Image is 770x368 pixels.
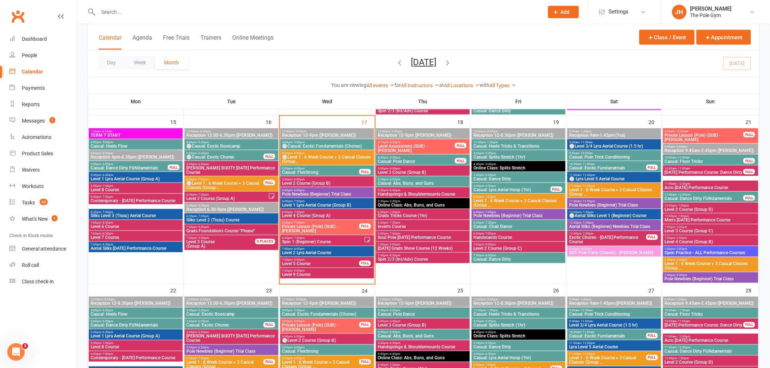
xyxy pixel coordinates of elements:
span: - 6:30pm [197,152,209,155]
iframe: Intercom live chat [7,343,25,361]
span: Casual: Pole Dance [377,159,455,164]
a: Automations [9,129,77,145]
span: Reception 12-9pm ([PERSON_NAME]) [377,133,468,137]
span: - 7:00pm [484,195,496,199]
span: 5:00pm [282,152,373,155]
span: Casual: Dance Dirty FUNdamentals [90,166,168,170]
div: General attendance [22,246,66,252]
span: 11:30am [569,184,660,188]
span: - 7:00pm [293,200,305,203]
a: Product Sales [9,145,77,162]
span: - 12:30pm [581,184,595,188]
div: 17 [362,116,375,128]
span: - 1:30pm [582,211,594,214]
span: Men's [DATE] Performance Course [664,218,757,223]
button: Trainers [201,34,221,50]
button: Calendar [99,34,122,50]
a: Roll call [9,257,77,273]
th: Fri [471,94,567,109]
th: Mon [88,94,184,109]
div: FULL [455,158,467,164]
span: Casual: Chair Dance [473,225,564,229]
span: [PERSON_NAME] BOOTY [DATE] Performance Course [186,166,277,175]
span: [DATE] Performance Course: Dance Dirty [664,170,744,175]
span: - 8:30pm [486,130,498,133]
span: Handsprings & Shouldermounts Course [377,192,468,196]
span: - 7:30pm [293,237,305,240]
strong: at [439,82,444,88]
div: FULL [551,187,562,192]
span: - 7:00pm [484,211,496,214]
span: 6:00pm [473,211,564,214]
span: Aerial Silks (Beginner) Newbies Trial Class [569,225,660,229]
span: 12:30pm [473,141,564,144]
span: Reception 9am-1.45pm (Ysa) [569,133,660,137]
span: Online Class: Splits Stretch [473,166,564,170]
div: Dashboard [22,36,47,42]
div: Tasks [22,200,35,205]
a: Reports [9,96,77,113]
a: Calendar [9,64,77,80]
span: ⚪Casual: Exotic Bootcamp [186,144,277,148]
button: Appointment [696,30,751,45]
a: People [9,47,77,64]
div: Automations [22,134,51,140]
span: Level 1 : 6 Week Course + 3 Casual Classes (Group ... [473,199,564,207]
a: Messages 1 [9,113,77,129]
span: - 5:30pm [388,156,400,159]
span: 12:00pm [664,204,757,207]
button: Add [548,6,579,18]
a: General attendance kiosk mode [9,241,77,257]
span: - 2:45pm [675,145,687,148]
span: - 6:30pm [388,167,400,170]
span: 5:00pm [282,167,360,170]
th: Thu [375,94,471,109]
span: - 5:30pm [484,152,496,155]
span: - 7:30pm [101,211,113,214]
span: - 4:30pm [388,141,400,144]
span: - 7:00pm [101,184,113,188]
th: Wed [279,94,375,109]
span: - 8:30pm [101,221,113,225]
span: - 2:00pm [582,232,594,236]
span: - 7:30pm [293,211,305,214]
span: 6:30pm [282,237,364,240]
span: - 6:00pm [293,167,305,170]
span: Casual: Dance Dirty [473,177,564,181]
span: - 6:30pm [484,184,496,188]
span: - 6:30pm [199,130,211,133]
button: Week [125,56,155,69]
button: [DATE] [411,57,436,67]
span: 4:00pm [90,152,181,155]
span: Level 1 Lyra Aerial Course (Group A) [90,177,181,181]
a: Workouts [9,178,77,195]
span: 5:30pm [377,178,468,181]
span: 1:00pm [664,226,757,229]
button: Class / Event [639,30,695,45]
span: - 1:45pm [579,130,591,133]
span: ⚪Level 1 : 6 Week Course + 3 Casual Classes (Group... [282,155,373,164]
span: Handstands Course [473,236,564,240]
div: FULL [168,165,179,170]
span: Settings [609,4,629,20]
span: Inverts Course [377,225,468,229]
span: 9:30am [569,141,660,144]
div: FULL [359,224,371,229]
div: Class check-in [22,279,54,284]
span: 5:00pm [282,189,373,192]
span: - 6:00pm [293,178,305,181]
span: Reception 6.30-9pm ([PERSON_NAME]) [186,207,277,212]
span: - 9:00pm [390,130,402,133]
span: 4:30pm [377,156,455,159]
strong: You are viewing [331,82,366,88]
span: ⚪Aerial Silks Level 1 (Beginner) Course [569,214,660,218]
span: - 5:00pm [101,141,113,144]
span: 5:30pm [377,200,468,203]
span: 1 [49,117,55,123]
span: Level 2 Course (Group D) [664,207,757,212]
th: Sun [662,94,759,109]
a: Clubworx [9,7,27,25]
span: 6:30pm [186,204,277,207]
span: 6:30pm [377,221,468,225]
button: Day [98,56,125,69]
